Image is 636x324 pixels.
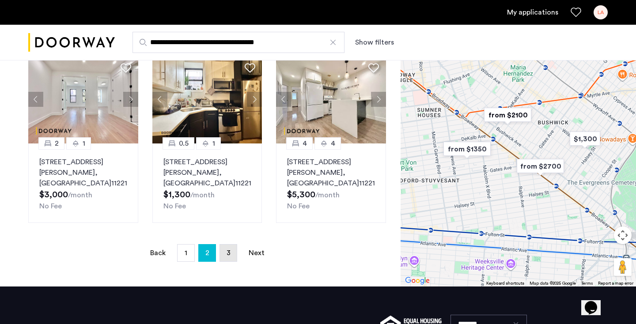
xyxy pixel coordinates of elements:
[152,55,262,143] img: 2014_638666115721512236.jpeg
[55,138,59,149] span: 2
[303,138,307,149] span: 4
[163,157,251,188] p: [STREET_ADDRESS][PERSON_NAME] 11221
[179,138,189,149] span: 0.5
[28,244,386,262] nav: Pagination
[566,129,604,149] div: $1,300
[614,258,632,276] button: Drag Pegman onto the map to open Street View
[28,26,115,59] a: Cazamio logo
[287,203,310,210] span: No Fee
[185,249,187,256] span: 1
[28,55,138,143] img: 360ac8f6-4482-47b0-bc3d-3cb89b569d10_638888913839834540.jpeg
[355,37,394,48] button: Show or hide filters
[507,7,558,18] a: My application
[39,203,62,210] span: No Fee
[276,92,291,107] button: Previous apartment
[315,192,340,199] sub: /month
[205,246,209,260] span: 2
[132,32,344,53] input: Apartment Search
[598,280,633,286] a: Report a map error
[513,156,568,176] div: from $2700
[152,143,262,223] a: 0.51[STREET_ADDRESS][PERSON_NAME], [GEOGRAPHIC_DATA]11221No Fee
[163,190,190,199] span: $1,300
[481,105,535,125] div: from $2100
[163,203,186,210] span: No Fee
[83,138,85,149] span: 1
[68,192,92,199] sub: /month
[28,26,115,59] img: logo
[123,92,138,107] button: Next apartment
[486,280,524,286] button: Keyboard shortcuts
[403,275,432,286] img: Google
[440,139,494,159] div: from $1350
[276,55,386,143] img: 0560f859-1e4f-4f09-9498-44dfcbb59550_638842145699816659.png
[614,226,632,244] button: Map camera controls
[247,92,262,107] button: Next apartment
[149,245,167,261] a: Back
[39,190,68,199] span: $3,000
[571,7,581,18] a: Favorites
[227,249,231,256] span: 3
[287,157,375,188] p: [STREET_ADDRESS][PERSON_NAME] 11221
[276,143,386,223] a: 44[STREET_ADDRESS][PERSON_NAME], [GEOGRAPHIC_DATA]11221No Fee
[403,275,432,286] a: Open this area in Google Maps (opens a new window)
[248,245,265,261] a: Next
[581,289,609,315] iframe: chat widget
[581,280,593,286] a: Terms
[152,92,167,107] button: Previous apartment
[530,281,576,286] span: Map data ©2025 Google
[190,192,215,199] sub: /month
[28,143,138,223] a: 21[STREET_ADDRESS][PERSON_NAME], [GEOGRAPHIC_DATA]11221No Fee
[287,190,315,199] span: $5,300
[331,138,335,149] span: 4
[39,157,127,188] p: [STREET_ADDRESS][PERSON_NAME] 11221
[212,138,215,149] span: 1
[28,92,43,107] button: Previous apartment
[594,5,608,19] div: LA
[371,92,386,107] button: Next apartment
